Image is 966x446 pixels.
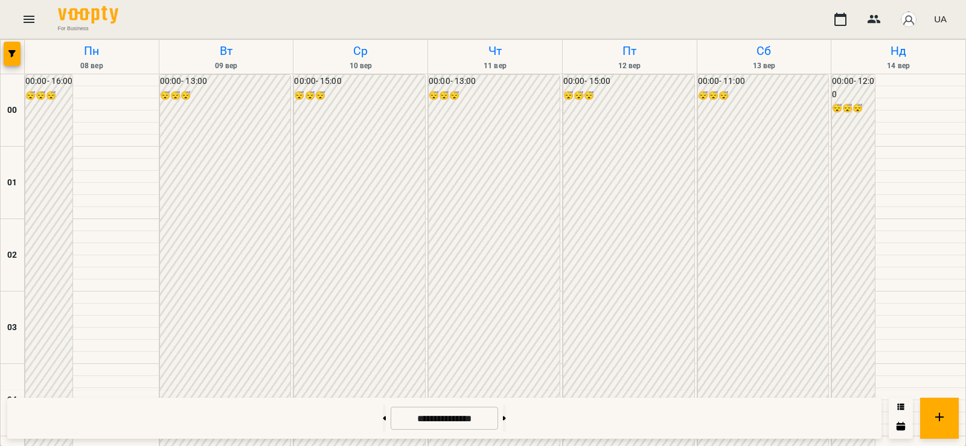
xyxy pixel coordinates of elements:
[161,60,292,72] h6: 09 вер
[565,60,695,72] h6: 12 вер
[934,13,947,25] span: UA
[161,42,292,60] h6: Вт
[430,60,560,72] h6: 11 вер
[295,42,426,60] h6: Ср
[563,75,694,88] h6: 00:00 - 15:00
[832,102,875,115] h6: 😴😴😴
[832,75,875,101] h6: 00:00 - 12:00
[900,11,917,28] img: avatar_s.png
[160,89,291,103] h6: 😴😴😴
[25,89,72,103] h6: 😴😴😴
[929,8,952,30] button: UA
[58,6,118,24] img: Voopty Logo
[698,75,829,88] h6: 00:00 - 11:00
[294,89,425,103] h6: 😴😴😴
[699,60,830,72] h6: 13 вер
[27,42,157,60] h6: Пн
[7,321,17,334] h6: 03
[429,89,560,103] h6: 😴😴😴
[7,176,17,190] h6: 01
[7,104,17,117] h6: 00
[14,5,43,34] button: Menu
[430,42,560,60] h6: Чт
[160,75,291,88] h6: 00:00 - 13:00
[563,89,694,103] h6: 😴😴😴
[833,42,964,60] h6: Нд
[27,60,157,72] h6: 08 вер
[565,42,695,60] h6: Пт
[429,75,560,88] h6: 00:00 - 13:00
[7,249,17,262] h6: 02
[699,42,830,60] h6: Сб
[698,89,829,103] h6: 😴😴😴
[58,25,118,32] span: For Business
[833,60,964,72] h6: 14 вер
[25,75,72,88] h6: 00:00 - 16:00
[295,60,426,72] h6: 10 вер
[294,75,425,88] h6: 00:00 - 15:00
